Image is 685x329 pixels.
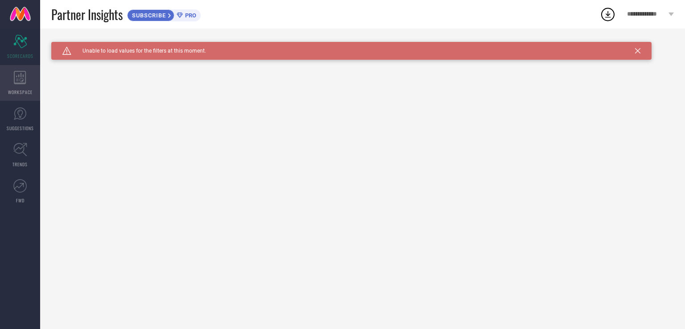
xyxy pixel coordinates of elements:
a: SUBSCRIBEPRO [127,7,201,21]
span: Unable to load values for the filters at this moment. [71,48,206,54]
span: SUBSCRIBE [128,12,168,19]
span: PRO [183,12,196,19]
span: WORKSPACE [8,89,33,95]
span: SUGGESTIONS [7,125,34,132]
span: TRENDS [12,161,28,168]
span: FWD [16,197,25,204]
div: Unable to load filters at this moment. Please try later. [51,42,674,49]
span: SCORECARDS [7,53,33,59]
span: Partner Insights [51,5,123,24]
div: Open download list [600,6,616,22]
